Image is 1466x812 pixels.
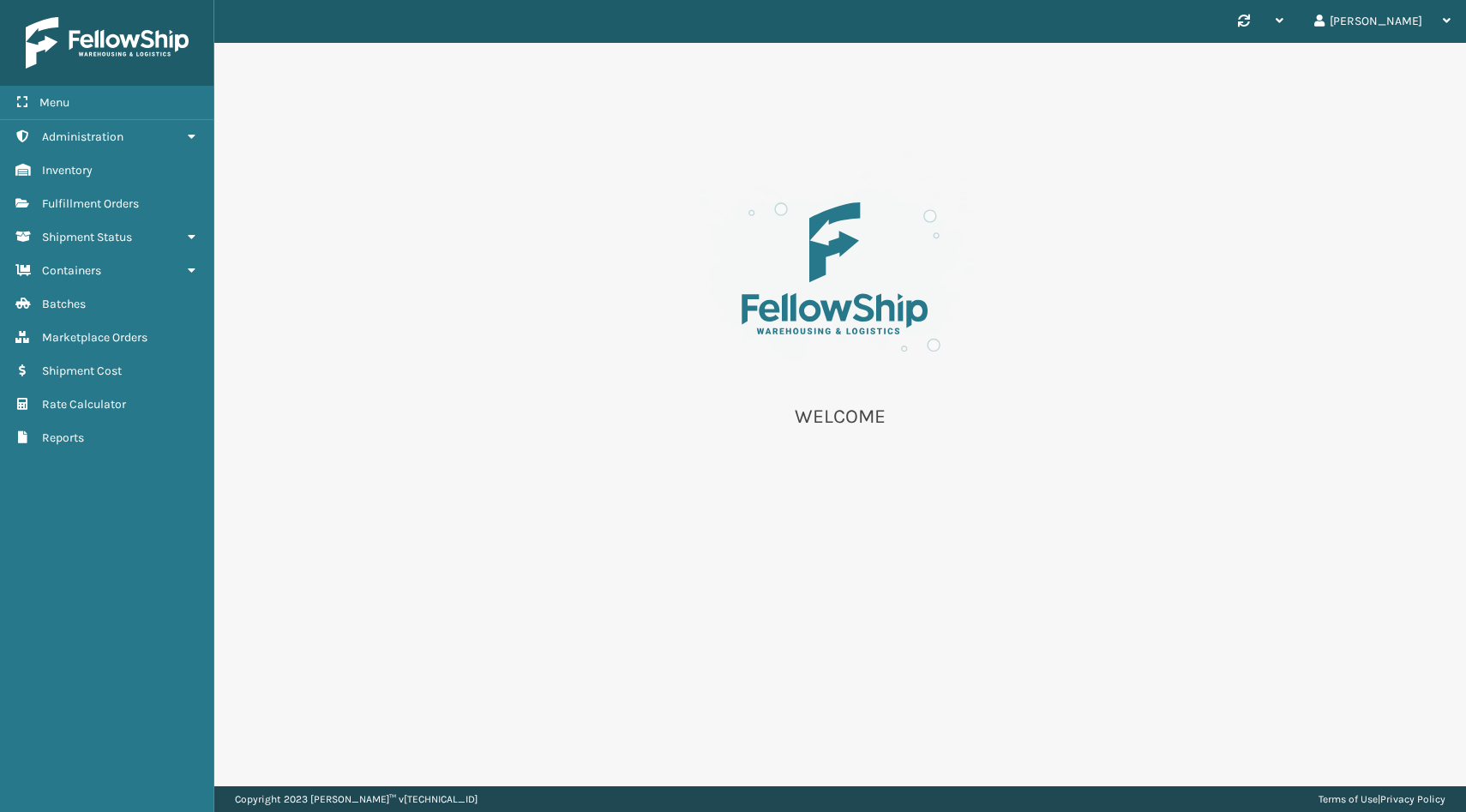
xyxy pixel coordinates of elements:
p: Copyright 2023 [PERSON_NAME]™ v [TECHNICAL_ID] [235,786,478,812]
span: Containers [42,263,101,278]
a: Privacy Policy [1380,793,1445,805]
span: Menu [39,95,69,110]
span: Rate Calculator [42,397,126,412]
span: Batches [42,297,86,311]
span: Administration [42,129,123,144]
span: Shipment Cost [42,364,122,378]
span: Reports [42,430,84,445]
img: es-welcome.8eb42ee4.svg [669,146,1012,383]
div: | [1319,786,1445,812]
span: Inventory [42,163,93,177]
span: Shipment Status [42,230,132,244]
img: logo [26,17,189,69]
span: Marketplace Orders [42,330,147,345]
span: Fulfillment Orders [42,196,139,211]
p: WELCOME [669,404,1012,430]
a: Terms of Use [1319,793,1378,805]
